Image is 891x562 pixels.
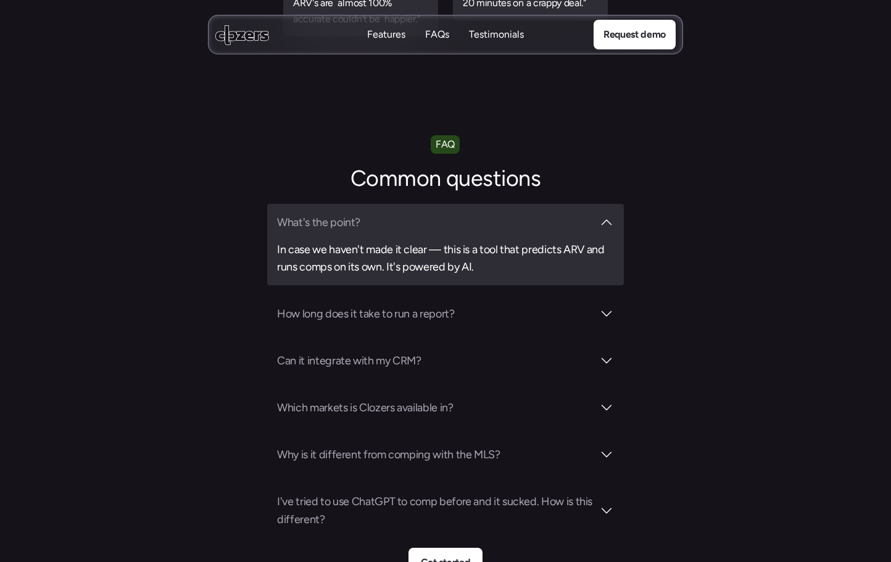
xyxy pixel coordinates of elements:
p: Features [367,28,405,41]
p: Request demo [603,27,666,43]
h3: Which markets is Clozers available in? [277,399,593,416]
h2: Common questions [236,164,655,194]
a: Request demo [594,20,676,49]
a: FeaturesFeatures [367,28,405,42]
a: TestimonialsTestimonials [469,28,524,42]
h3: How long does it take to run a report? [277,305,593,322]
p: Testimonials [469,28,524,41]
p: FAQ [436,136,455,153]
h3: In case we haven't made it clear — this is a tool that predicts ARV and runs comps on its own. It... [277,241,614,275]
h3: Why is it different from comping with the MLS? [277,446,593,463]
h3: Can it integrate with my CRM? [277,352,593,369]
h3: I've tried to use ChatGPT to comp before and it sucked. How is this different? [277,493,593,527]
p: FAQs [425,28,449,41]
p: Features [367,41,405,55]
p: Testimonials [469,41,524,55]
p: FAQs [425,41,449,55]
h3: What's the point? [277,214,593,231]
a: FAQsFAQs [425,28,449,42]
